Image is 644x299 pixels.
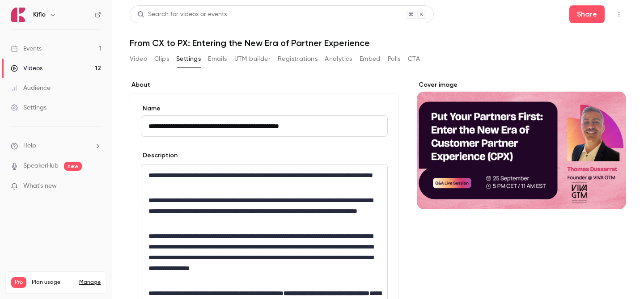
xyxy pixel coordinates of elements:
[23,181,57,191] span: What's new
[278,52,318,66] button: Registrations
[408,52,420,66] button: CTA
[130,80,399,89] label: About
[11,103,47,112] div: Settings
[388,52,401,66] button: Polls
[11,84,51,93] div: Audience
[79,279,101,286] a: Manage
[11,277,26,288] span: Pro
[130,38,626,48] h1: From CX to PX: Entering the New Era of Partner Experience
[154,52,169,66] button: Clips
[141,151,178,160] label: Description
[234,52,271,66] button: UTM builder
[11,8,25,22] img: Kiflo
[90,182,101,190] iframe: Noticeable Trigger
[208,52,227,66] button: Emails
[130,52,147,66] button: Video
[360,52,381,66] button: Embed
[11,44,42,53] div: Events
[64,162,82,171] span: new
[612,7,626,21] button: Top Bar Actions
[141,104,388,113] label: Name
[11,141,101,151] li: help-dropdown-opener
[137,10,227,19] div: Search for videos or events
[417,80,626,209] section: Cover image
[325,52,352,66] button: Analytics
[23,141,36,151] span: Help
[33,10,46,19] h6: Kiflo
[11,64,42,73] div: Videos
[32,279,74,286] span: Plan usage
[23,161,59,171] a: SpeakerHub
[569,5,605,23] button: Share
[176,52,201,66] button: Settings
[417,80,626,89] label: Cover image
